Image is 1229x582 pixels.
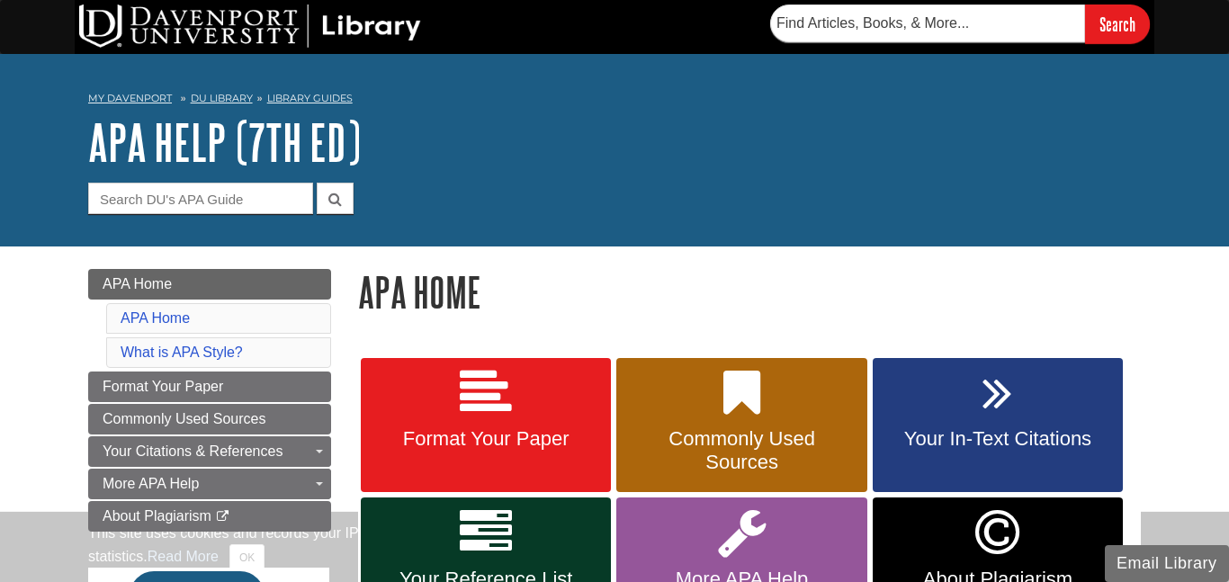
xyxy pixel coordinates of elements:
[88,91,172,106] a: My Davenport
[215,511,230,523] i: This link opens in a new window
[103,276,172,291] span: APA Home
[1085,4,1150,43] input: Search
[88,436,331,467] a: Your Citations & References
[770,4,1150,43] form: Searches DU Library's articles, books, and more
[191,92,253,104] a: DU Library
[361,358,611,493] a: Format Your Paper
[770,4,1085,42] input: Find Articles, Books, & More...
[886,427,1109,451] span: Your In-Text Citations
[103,476,199,491] span: More APA Help
[873,358,1123,493] a: Your In-Text Citations
[374,427,597,451] span: Format Your Paper
[103,508,211,524] span: About Plagiarism
[358,269,1141,315] h1: APA Home
[88,114,361,170] a: APA Help (7th Ed)
[103,443,283,459] span: Your Citations & References
[88,269,331,300] a: APA Home
[88,183,313,214] input: Search DU's APA Guide
[88,86,1141,115] nav: breadcrumb
[103,379,223,394] span: Format Your Paper
[1105,545,1229,582] button: Email Library
[88,469,331,499] a: More APA Help
[88,501,331,532] a: About Plagiarism
[121,310,190,326] a: APA Home
[88,404,331,434] a: Commonly Used Sources
[616,358,866,493] a: Commonly Used Sources
[79,4,421,48] img: DU Library
[103,411,265,426] span: Commonly Used Sources
[88,372,331,402] a: Format Your Paper
[630,427,853,474] span: Commonly Used Sources
[121,345,243,360] a: What is APA Style?
[267,92,353,104] a: Library Guides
